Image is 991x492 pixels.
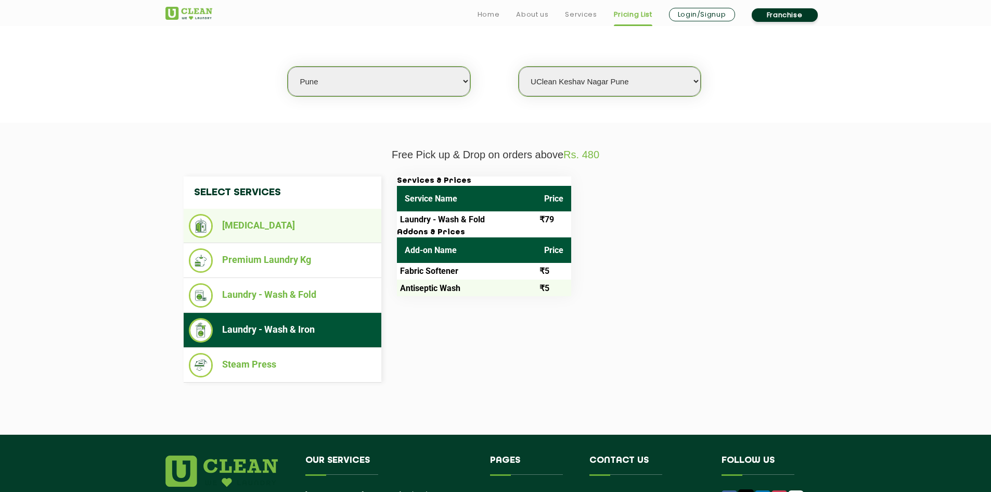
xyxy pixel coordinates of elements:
[184,176,381,209] h4: Select Services
[189,248,376,273] li: Premium Laundry Kg
[516,8,548,21] a: About us
[189,353,213,377] img: Steam Press
[397,280,536,296] td: Antiseptic Wash
[589,456,706,475] h4: Contact us
[563,149,599,160] span: Rs. 480
[165,7,212,20] img: UClean Laundry and Dry Cleaning
[189,318,376,343] li: Laundry - Wash & Iron
[752,8,818,22] a: Franchise
[189,214,376,238] li: [MEDICAL_DATA]
[722,456,813,475] h4: Follow us
[165,149,826,161] p: Free Pick up & Drop on orders above
[189,353,376,377] li: Steam Press
[189,283,213,308] img: Laundry - Wash & Fold
[305,456,475,475] h4: Our Services
[565,8,597,21] a: Services
[189,214,213,238] img: Dry Cleaning
[614,8,652,21] a: Pricing List
[397,211,536,228] td: Laundry - Wash & Fold
[397,186,536,211] th: Service Name
[536,280,571,296] td: ₹5
[165,456,278,487] img: logo.png
[189,248,213,273] img: Premium Laundry Kg
[397,228,571,237] h3: Addons & Prices
[189,318,213,343] img: Laundry - Wash & Iron
[478,8,500,21] a: Home
[536,263,571,280] td: ₹5
[536,211,571,228] td: ₹79
[397,263,536,280] td: Fabric Softener
[536,186,571,211] th: Price
[536,237,571,263] th: Price
[189,283,376,308] li: Laundry - Wash & Fold
[397,237,536,263] th: Add-on Name
[397,176,571,186] h3: Services & Prices
[669,8,735,21] a: Login/Signup
[490,456,574,475] h4: Pages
